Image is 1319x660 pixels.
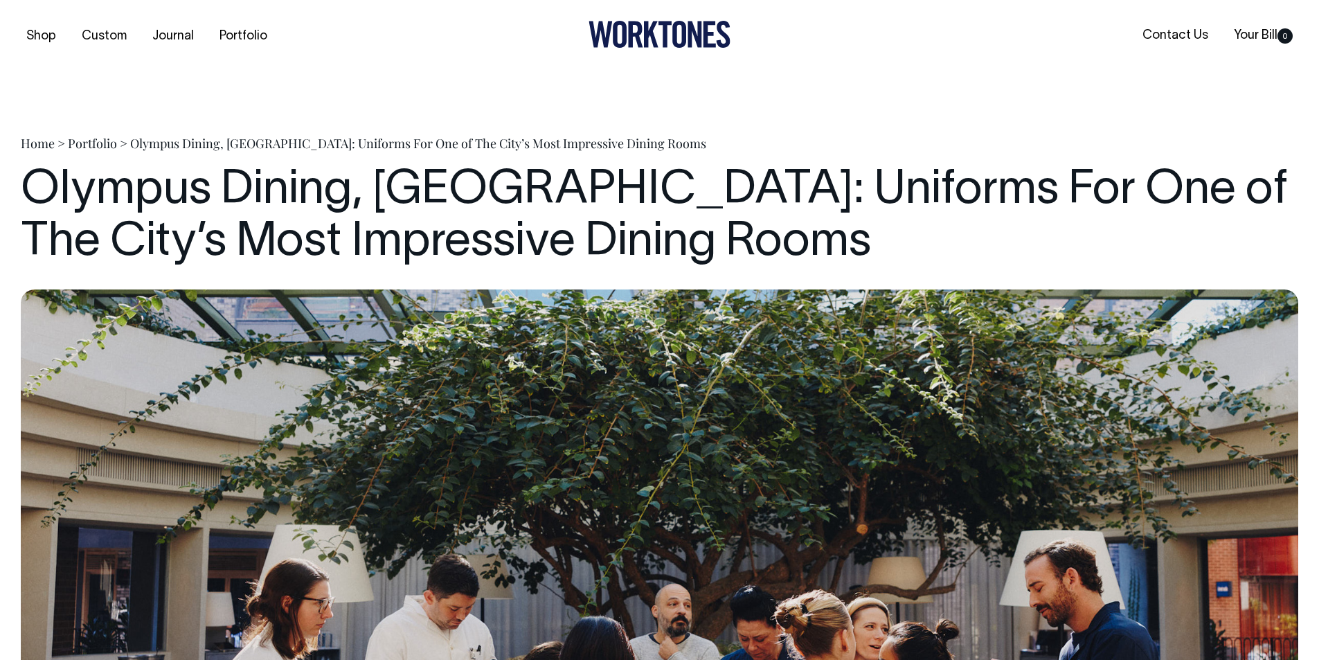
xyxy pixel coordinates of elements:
a: Contact Us [1137,24,1214,47]
a: Your Bill0 [1228,24,1298,47]
a: Custom [76,25,132,48]
h1: Olympus Dining, [GEOGRAPHIC_DATA]: Uniforms For One of The City’s Most Impressive Dining Rooms [21,166,1298,269]
a: Shop [21,25,62,48]
a: Home [21,135,55,152]
a: Journal [147,25,199,48]
span: 0 [1277,28,1293,44]
a: Portfolio [68,135,117,152]
span: > [120,135,127,152]
span: > [57,135,65,152]
a: Portfolio [214,25,273,48]
span: Olympus Dining, [GEOGRAPHIC_DATA]: Uniforms For One of The City’s Most Impressive Dining Rooms [130,135,706,152]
